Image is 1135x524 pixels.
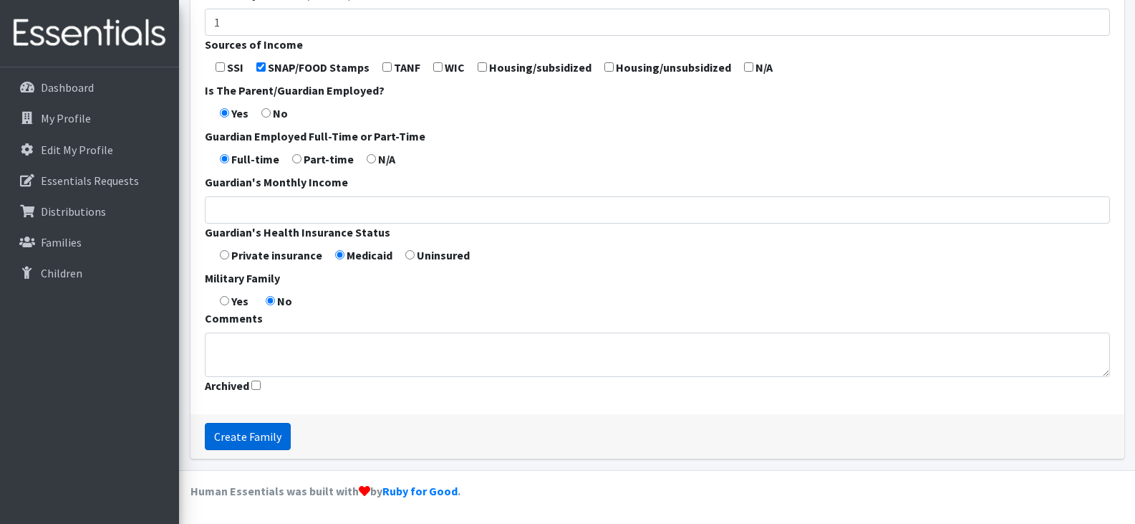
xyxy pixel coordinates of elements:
label: Housing/subsidized [489,59,591,76]
label: No [273,105,288,122]
a: Edit My Profile [6,135,173,164]
label: Uninsured [417,247,470,264]
strong: Human Essentials was built with by . [190,484,460,498]
label: Is The Parent/Guardian Employed? [205,82,385,99]
label: N/A [378,151,395,168]
strong: Yes [231,294,248,308]
label: Private insurance [231,247,322,264]
label: Full-time [231,151,279,168]
label: Part-time [304,151,354,168]
label: Housing/unsubsidized [616,59,731,76]
label: N/A [755,59,773,76]
label: Military Family [205,270,280,287]
label: Guardian Employed Full-Time or Part-Time [205,128,425,145]
label: Guardian's Health Insurance Status [205,224,390,241]
input: Create Family [205,423,291,450]
label: Guardian's Monthly Income [205,173,348,191]
p: Children [41,266,82,280]
img: HumanEssentials [6,9,173,57]
p: Edit My Profile [41,143,113,157]
p: My Profile [41,111,91,125]
label: WIC [445,59,465,76]
label: SNAP/FOOD Stamps [268,59,370,76]
a: Essentials Requests [6,166,173,195]
p: Essentials Requests [41,173,139,188]
a: Families [6,228,173,257]
label: SSI [227,59,243,76]
a: Children [6,259,173,287]
a: Dashboard [6,73,173,102]
a: Ruby for Good [382,484,458,498]
label: Yes [231,105,248,122]
label: TANF [394,59,420,76]
label: Comments [205,310,263,327]
label: Archived [205,377,249,394]
label: Medicaid [347,247,392,264]
p: Dashboard [41,80,94,95]
a: Distributions [6,197,173,226]
p: Distributions [41,204,106,219]
p: Families [41,235,82,249]
strong: No [277,294,292,308]
a: My Profile [6,104,173,133]
label: Sources of Income [205,36,303,53]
